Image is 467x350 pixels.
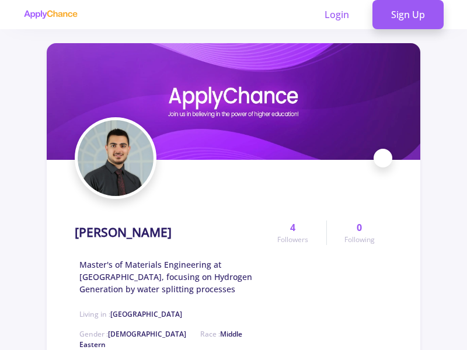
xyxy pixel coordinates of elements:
h1: [PERSON_NAME] [75,225,172,240]
span: Following [344,235,375,245]
span: 4 [290,220,295,235]
img: Parsa Borhaniavatar [78,120,154,196]
img: applychance logo text only [23,10,78,19]
span: [GEOGRAPHIC_DATA] [110,309,182,319]
span: Followers [277,235,308,245]
span: Race : [79,329,242,349]
span: 0 [357,220,362,235]
a: 0Following [326,220,392,245]
a: 4Followers [260,220,326,245]
img: Parsa Borhanicover image [47,43,420,160]
span: Living in : [79,309,182,319]
span: Middle Eastern [79,329,242,349]
span: [DEMOGRAPHIC_DATA] [108,329,186,339]
span: Gender : [79,329,186,339]
span: Master's of Materials Engineering at [GEOGRAPHIC_DATA], focusing on Hydrogen Generation by water ... [79,258,260,295]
